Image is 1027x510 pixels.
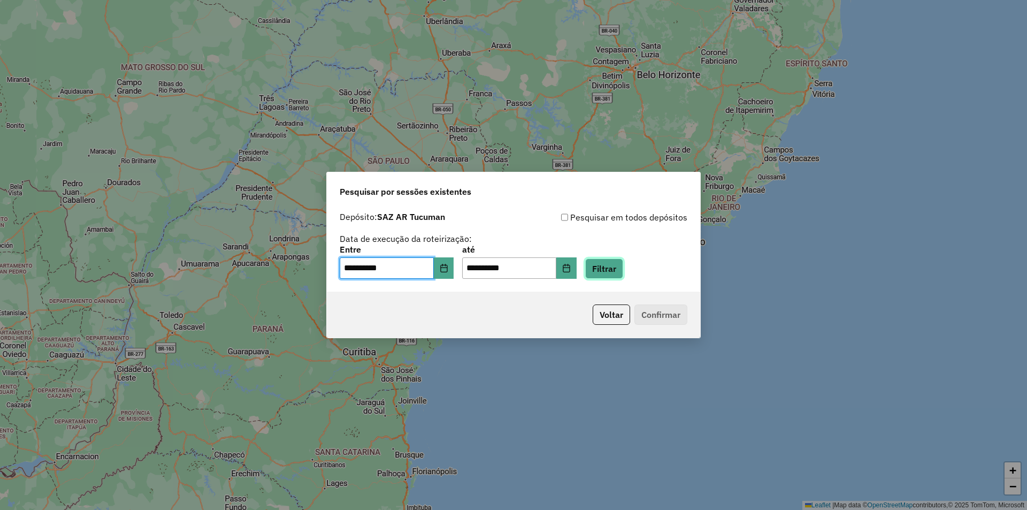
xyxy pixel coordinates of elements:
button: Voltar [593,305,630,325]
label: Data de execução da roteirização: [340,232,472,245]
label: Depósito: [340,210,445,223]
button: Choose Date [434,257,454,279]
strong: SAZ AR Tucuman [377,211,445,222]
div: Pesquisar em todos depósitos [513,211,687,224]
label: Entre [340,243,454,256]
label: até [462,243,576,256]
button: Filtrar [585,258,623,279]
button: Choose Date [556,257,577,279]
span: Pesquisar por sessões existentes [340,185,471,198]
